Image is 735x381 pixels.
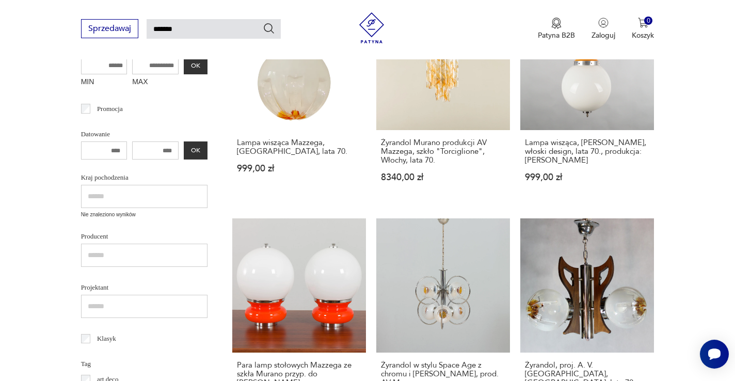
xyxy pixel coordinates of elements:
[381,173,505,182] p: 8340,00 zł
[132,74,179,91] label: MAX
[538,18,575,40] button: Patyna B2B
[81,231,207,242] p: Producent
[632,30,654,40] p: Koszyk
[538,18,575,40] a: Ikona medaluPatyna B2B
[381,138,505,165] h3: Żyrandol Murano produkcji AV Mazzega, szkło "Torciglione", Włochy, lata 70.
[237,138,361,156] h3: Lampa wisząca Mazzega, [GEOGRAPHIC_DATA], lata 70.
[97,333,116,344] p: Klasyk
[700,340,729,369] iframe: Smartsupp widget button
[184,141,207,160] button: OK
[263,22,275,35] button: Szukaj
[184,56,207,74] button: OK
[81,172,207,183] p: Kraj pochodzenia
[81,211,207,219] p: Nie znaleziono wyników
[644,17,653,25] div: 0
[638,18,648,28] img: Ikona koszyka
[81,74,127,91] label: MIN
[81,358,207,370] p: Tag
[97,103,123,115] p: Promocja
[81,129,207,140] p: Datowanie
[525,173,649,182] p: 999,00 zł
[598,18,609,28] img: Ikonka użytkownika
[81,282,207,293] p: Projektant
[592,18,615,40] button: Zaloguj
[538,30,575,40] p: Patyna B2B
[81,19,138,38] button: Sprzedawaj
[632,18,654,40] button: 0Koszyk
[81,26,138,33] a: Sprzedawaj
[525,138,649,165] h3: Lampa wisząca, [PERSON_NAME], włoski design, lata 70., produkcja: [PERSON_NAME]
[356,12,387,43] img: Patyna - sklep z meblami i dekoracjami vintage
[551,18,562,29] img: Ikona medalu
[237,164,361,173] p: 999,00 zł
[592,30,615,40] p: Zaloguj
